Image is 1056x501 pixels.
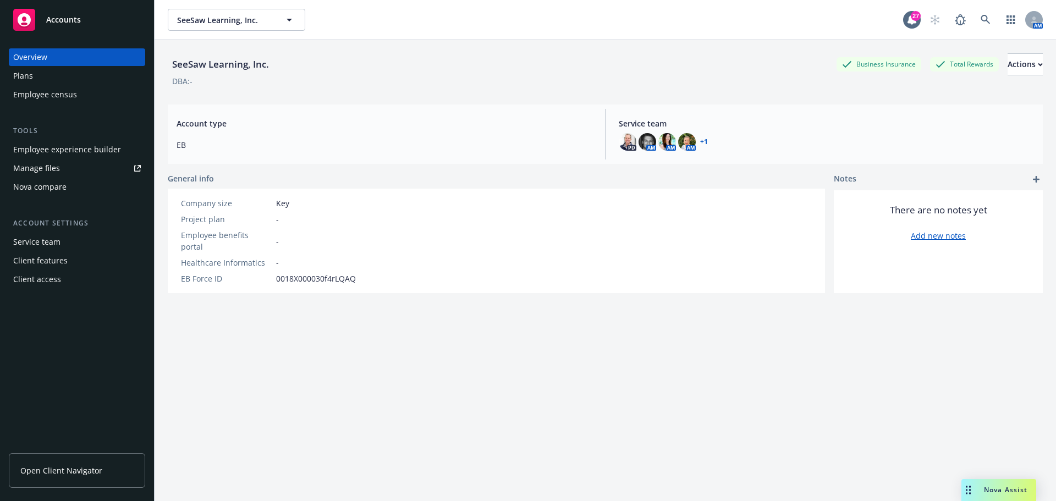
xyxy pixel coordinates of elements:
[13,178,67,196] div: Nova compare
[13,159,60,177] div: Manage files
[181,273,272,284] div: EB Force ID
[9,67,145,85] a: Plans
[276,197,289,209] span: Key
[924,9,946,31] a: Start snowing
[9,252,145,269] a: Client features
[168,173,214,184] span: General info
[9,4,145,35] a: Accounts
[9,125,145,136] div: Tools
[181,229,272,252] div: Employee benefits portal
[949,9,971,31] a: Report a Bug
[9,159,145,177] a: Manage files
[930,57,999,71] div: Total Rewards
[46,15,81,24] span: Accounts
[975,9,997,31] a: Search
[9,178,145,196] a: Nova compare
[13,141,121,158] div: Employee experience builder
[13,271,61,288] div: Client access
[619,133,636,151] img: photo
[276,257,279,268] span: -
[177,14,272,26] span: SeeSaw Learning, Inc.
[168,57,273,71] div: SeeSaw Learning, Inc.
[1000,9,1022,31] a: Switch app
[181,257,272,268] div: Healthcare Informatics
[177,139,592,151] span: EB
[13,233,61,251] div: Service team
[837,57,921,71] div: Business Insurance
[678,133,696,151] img: photo
[1008,54,1043,75] div: Actions
[276,235,279,247] span: -
[276,273,356,284] span: 0018X000030f4rLQAQ
[13,48,47,66] div: Overview
[961,479,1036,501] button: Nova Assist
[658,133,676,151] img: photo
[619,118,1034,129] span: Service team
[834,173,856,186] span: Notes
[9,218,145,229] div: Account settings
[9,141,145,158] a: Employee experience builder
[172,75,193,87] div: DBA: -
[1030,173,1043,186] a: add
[181,197,272,209] div: Company size
[700,139,708,145] a: +1
[20,465,102,476] span: Open Client Navigator
[911,11,921,21] div: 27
[890,203,987,217] span: There are no notes yet
[639,133,656,151] img: photo
[181,213,272,225] div: Project plan
[961,479,975,501] div: Drag to move
[13,67,33,85] div: Plans
[9,233,145,251] a: Service team
[911,230,966,241] a: Add new notes
[9,271,145,288] a: Client access
[9,86,145,103] a: Employee census
[276,213,279,225] span: -
[177,118,592,129] span: Account type
[13,252,68,269] div: Client features
[984,485,1027,494] span: Nova Assist
[1008,53,1043,75] button: Actions
[168,9,305,31] button: SeeSaw Learning, Inc.
[9,48,145,66] a: Overview
[13,86,77,103] div: Employee census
